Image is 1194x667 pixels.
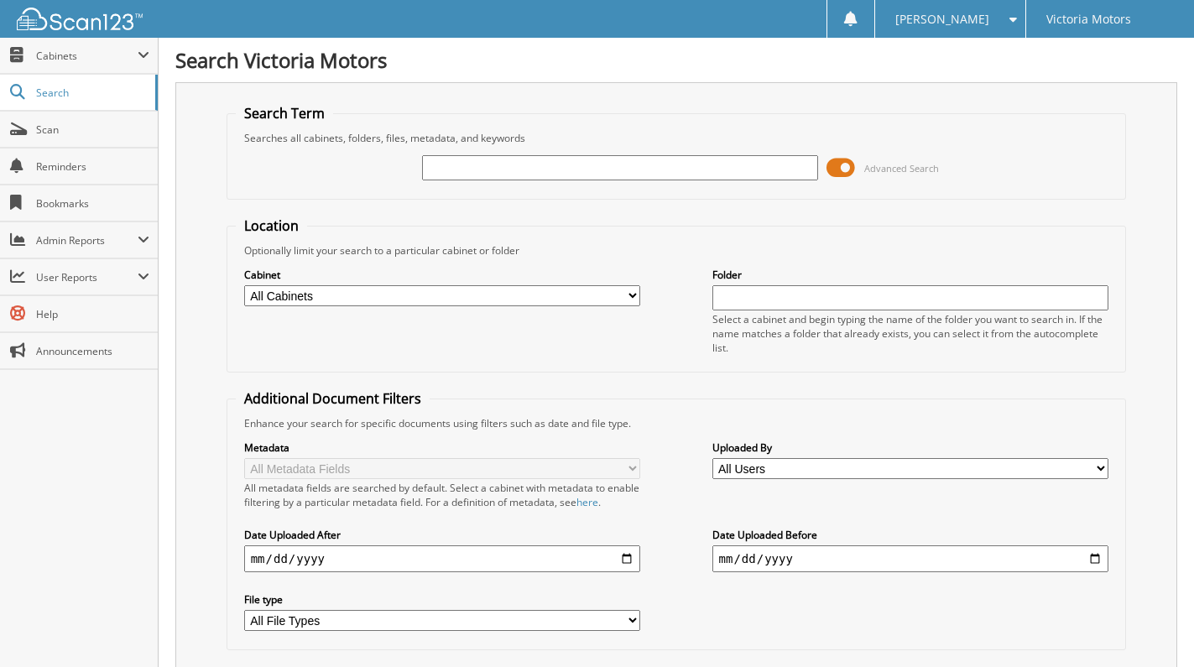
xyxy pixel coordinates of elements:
h1: Search Victoria Motors [175,46,1177,74]
input: start [244,545,641,572]
label: File type [244,592,641,607]
span: Reminders [36,159,149,174]
img: scan123-logo-white.svg [17,8,143,30]
iframe: Chat Widget [1110,586,1194,667]
span: Announcements [36,344,149,358]
span: Bookmarks [36,196,149,211]
div: Select a cabinet and begin typing the name of the folder you want to search in. If the name match... [712,312,1109,355]
span: Cabinets [36,49,138,63]
span: Search [36,86,147,100]
div: Searches all cabinets, folders, files, metadata, and keywords [236,131,1118,145]
label: Uploaded By [712,440,1109,455]
label: Date Uploaded After [244,528,641,542]
span: Scan [36,122,149,137]
span: Help [36,307,149,321]
span: Victoria Motors [1046,14,1131,24]
div: Enhance your search for specific documents using filters such as date and file type. [236,416,1118,430]
span: User Reports [36,270,138,284]
label: Folder [712,268,1109,282]
legend: Search Term [236,104,333,122]
label: Metadata [244,440,641,455]
label: Date Uploaded Before [712,528,1109,542]
div: All metadata fields are searched by default. Select a cabinet with metadata to enable filtering b... [244,481,641,509]
legend: Additional Document Filters [236,389,430,408]
span: Admin Reports [36,233,138,248]
a: here [576,495,598,509]
span: [PERSON_NAME] [895,14,989,24]
span: Advanced Search [864,162,939,175]
div: Optionally limit your search to a particular cabinet or folder [236,243,1118,258]
label: Cabinet [244,268,641,282]
input: end [712,545,1109,572]
legend: Location [236,216,307,235]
